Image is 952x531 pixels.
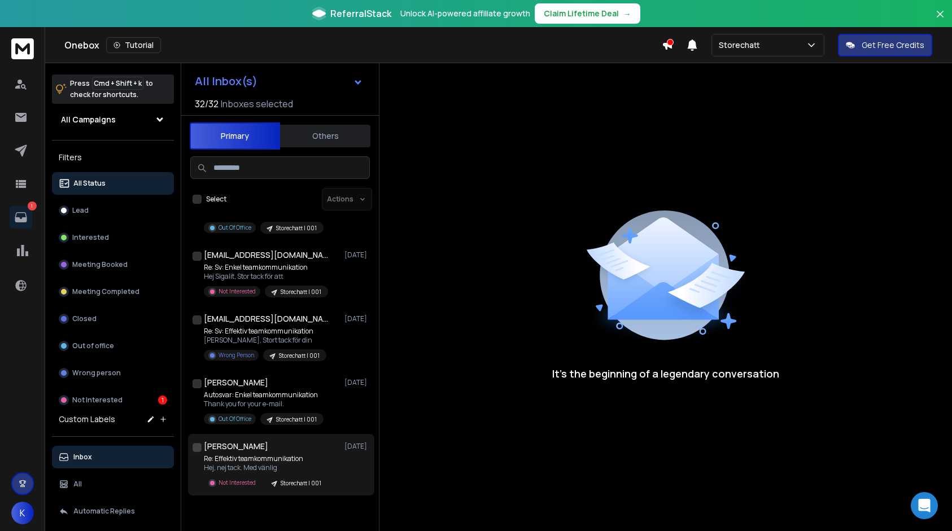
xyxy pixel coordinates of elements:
[52,150,174,165] h3: Filters
[52,199,174,222] button: Lead
[72,396,123,405] p: Not Interested
[73,179,106,188] p: All Status
[52,389,174,411] button: Not Interested1
[535,3,640,24] button: Claim Lifetime Deal→
[158,396,167,405] div: 1
[281,479,321,488] p: Storechatt | 001
[52,253,174,276] button: Meeting Booked
[72,233,109,242] p: Interested
[204,441,268,452] h1: [PERSON_NAME]
[344,251,370,260] p: [DATE]
[204,327,326,336] p: Re: Sv: Effektiv teamkommunikation
[28,201,37,210] p: 1
[219,351,254,359] p: Wrong Person
[204,463,328,472] p: Hej, nej tack. Med vänlig
[64,37,662,53] div: Onebox
[186,70,372,93] button: All Inbox(s)
[73,453,92,462] p: Inbox
[204,272,328,281] p: Hej Sigalit, Stor tack för att
[204,263,328,272] p: Re: Sv: Enkel teamkommunikation
[72,341,114,350] p: Out of office
[52,226,174,249] button: Interested
[72,260,128,269] p: Meeting Booked
[219,287,256,296] p: Not Interested
[73,507,135,516] p: Automatic Replies
[219,479,256,487] p: Not Interested
[72,314,97,323] p: Closed
[72,287,139,296] p: Meeting Completed
[276,415,317,424] p: Storechatt | 001
[52,362,174,384] button: Wrong person
[195,97,219,111] span: 32 / 32
[204,313,328,324] h1: [EMAIL_ADDRESS][DOMAIN_NAME]
[204,400,324,409] p: Thank you for your e-mail.
[59,414,115,425] h3: Custom Labels
[344,442,370,451] p: [DATE]
[195,76,257,87] h1: All Inbox(s)
[52,172,174,195] button: All Status
[52,335,174,357] button: Out of office
[719,40,765,51] p: Storechatt
[106,37,161,53] button: Tutorial
[552,366,779,381] p: It’s the beginning of a legendary conversation
[400,8,530,19] p: Unlock AI-powered affiliate growth
[204,336,326,345] p: [PERSON_NAME], Stort tack för din
[330,7,391,20] span: ReferralStack
[52,500,174,523] button: Automatic Replies
[73,480,82,489] p: All
[52,446,174,468] button: Inbox
[204,377,268,388] h1: [PERSON_NAME]
[279,352,320,360] p: Storechatt | 001
[52,108,174,131] button: All Campaigns
[72,368,121,378] p: Wrong person
[281,288,321,296] p: Storechatt | 001
[72,206,89,215] p: Lead
[206,195,226,204] label: Select
[933,7,947,34] button: Close banner
[204,454,328,463] p: Re: Effektiv teamkommunikation
[52,308,174,330] button: Closed
[204,390,324,400] p: Autosvar: Enkel teamkommunikation
[344,378,370,387] p: [DATE]
[838,34,932,56] button: Get Free Credits
[52,280,174,303] button: Meeting Completed
[623,8,631,19] span: →
[11,502,34,524] button: K
[911,492,938,519] div: Open Intercom Messenger
[276,224,317,232] p: Storechatt | 001
[862,40,924,51] p: Get Free Credits
[344,314,370,323] p: [DATE]
[190,122,280,150] button: Primary
[204,249,328,261] h1: [EMAIL_ADDRESS][DOMAIN_NAME]
[70,78,153,100] p: Press to check for shortcuts.
[221,97,293,111] h3: Inboxes selected
[219,415,251,423] p: Out Of Office
[219,223,251,232] p: Out Of Office
[92,77,143,90] span: Cmd + Shift + k
[280,124,370,148] button: Others
[52,473,174,495] button: All
[61,114,116,125] h1: All Campaigns
[10,206,32,229] a: 1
